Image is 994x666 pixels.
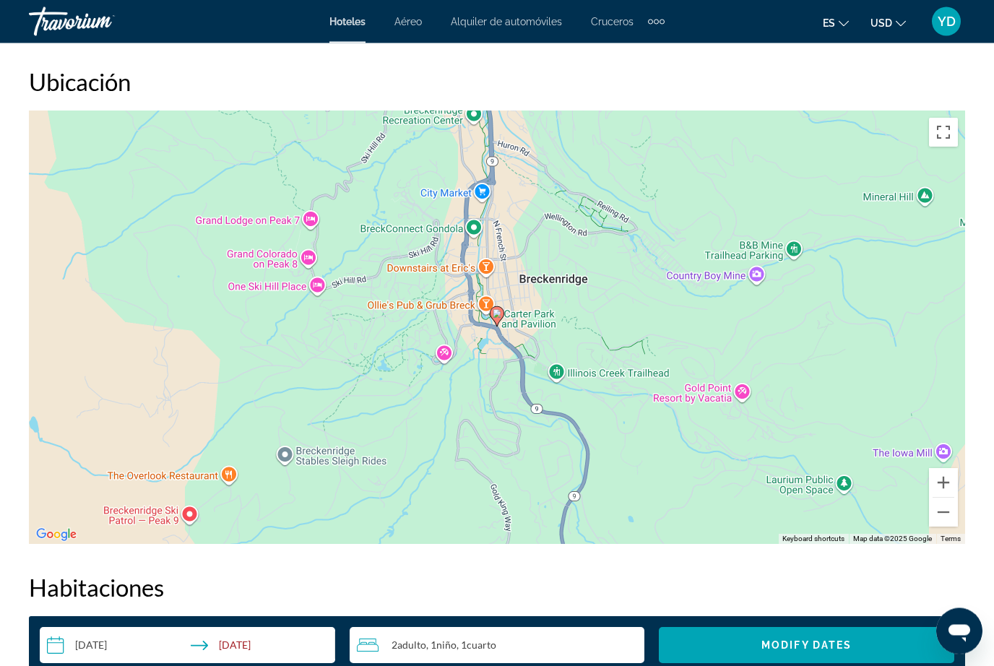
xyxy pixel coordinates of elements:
[457,640,496,652] span: , 1
[929,498,958,527] button: Zoom out
[29,574,965,602] h2: Habitaciones
[29,68,965,97] h2: Ubicación
[40,628,954,664] div: Search widget
[648,10,665,33] button: Extra navigation items
[467,639,496,652] span: Cuarto
[40,628,335,664] button: Select check in and out date
[761,640,852,652] span: Modify Dates
[350,628,645,664] button: Travelers: 2 adults, 1 child
[938,14,956,29] span: YD
[870,17,892,29] span: USD
[929,469,958,498] button: Zoom in
[394,16,422,27] a: Aéreo
[936,608,982,654] iframe: Button to launch messaging window
[29,3,173,40] a: Travorium
[823,17,835,29] span: es
[823,12,849,33] button: Change language
[436,639,457,652] span: Niño
[591,16,634,27] a: Cruceros
[451,16,562,27] a: Alquiler de automóviles
[426,640,457,652] span: , 1
[929,118,958,147] button: Toggle fullscreen view
[329,16,366,27] a: Hoteles
[392,640,426,652] span: 2
[941,535,961,543] a: Terms (opens in new tab)
[853,535,932,543] span: Map data ©2025 Google
[397,639,426,652] span: Adulto
[782,535,844,545] button: Keyboard shortcuts
[928,7,965,37] button: User Menu
[870,12,906,33] button: Change currency
[33,526,80,545] a: Open this area in Google Maps (opens a new window)
[33,526,80,545] img: Google
[659,628,954,664] button: Modify Dates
